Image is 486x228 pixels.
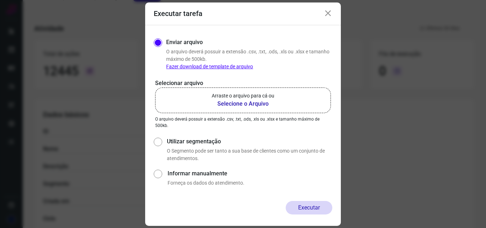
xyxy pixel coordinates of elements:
a: Fazer download de template de arquivo [166,64,253,69]
b: Selecione o Arquivo [212,100,274,108]
button: Executar [286,201,332,214]
p: O Segmento pode ser tanto a sua base de clientes como um conjunto de atendimentos. [167,147,332,162]
p: Forneça os dados do atendimento. [168,179,332,187]
p: O arquivo deverá possuir a extensão .csv, .txt, .ods, .xls ou .xlsx e tamanho máximo de 500kb. [166,48,332,70]
label: Enviar arquivo [166,38,203,47]
p: Selecionar arquivo [155,79,331,88]
h3: Executar tarefa [154,9,202,18]
label: Informar manualmente [168,169,332,178]
p: O arquivo deverá possuir a extensão .csv, .txt, .ods, .xls ou .xlsx e tamanho máximo de 500kb. [155,116,331,129]
p: Arraste o arquivo para cá ou [212,92,274,100]
label: Utilizar segmentação [167,137,332,146]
